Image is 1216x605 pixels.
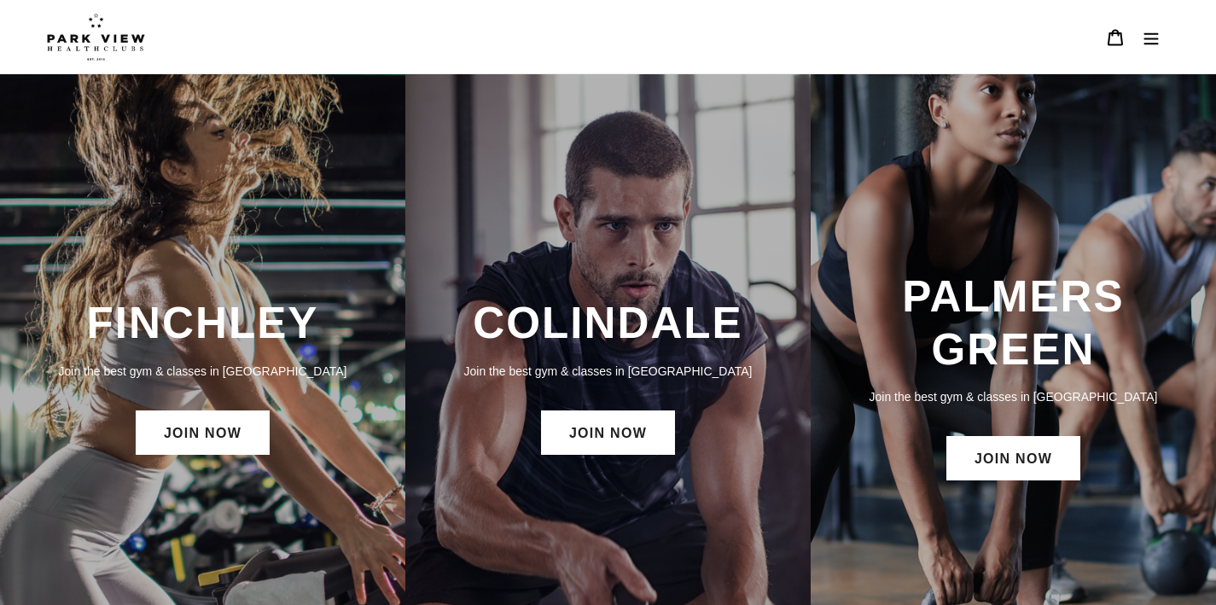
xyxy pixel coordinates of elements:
[17,362,388,381] p: Join the best gym & classes in [GEOGRAPHIC_DATA]
[422,297,794,349] h3: COLINDALE
[136,410,270,455] a: JOIN NOW: Finchley Membership
[17,297,388,349] h3: FINCHLEY
[541,410,675,455] a: JOIN NOW: Colindale Membership
[47,13,145,61] img: Park view health clubs is a gym near you.
[946,436,1080,480] a: JOIN NOW: Palmers Green Membership
[828,387,1199,406] p: Join the best gym & classes in [GEOGRAPHIC_DATA]
[422,362,794,381] p: Join the best gym & classes in [GEOGRAPHIC_DATA]
[828,271,1199,375] h3: PALMERS GREEN
[1133,19,1169,55] button: Menu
